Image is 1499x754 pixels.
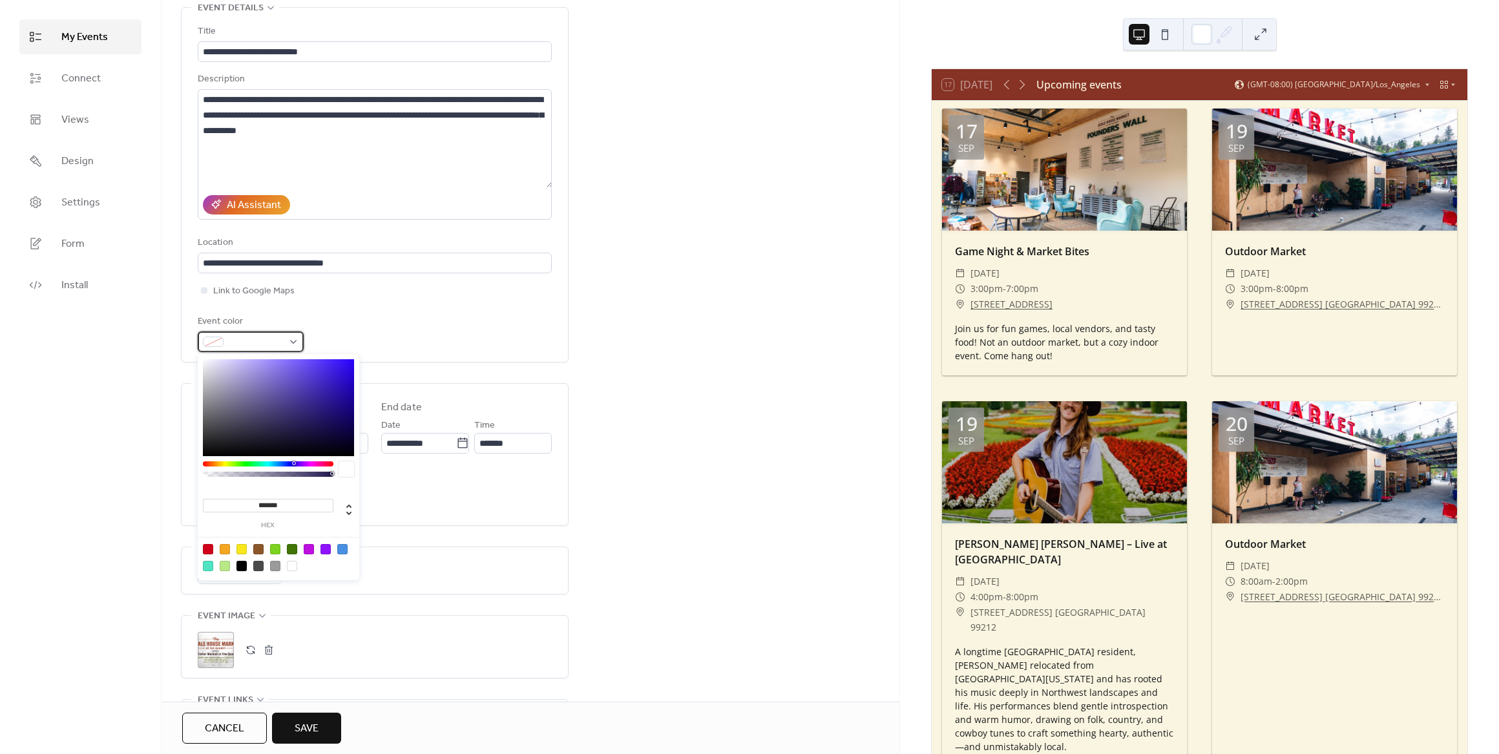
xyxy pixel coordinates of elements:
[381,418,401,434] span: Date
[61,195,100,211] span: Settings
[1212,244,1457,259] div: Outdoor Market
[220,544,230,554] div: #F5A623
[270,561,280,571] div: #9B9B9B
[942,244,1187,259] div: Game Night & Market Bites
[203,544,213,554] div: #D0021B
[205,721,244,737] span: Cancel
[253,544,264,554] div: #8B572A
[198,632,234,668] div: ;
[970,297,1053,312] a: [STREET_ADDRESS]
[295,721,319,737] span: Save
[1006,589,1038,605] span: 8:00pm
[955,605,965,620] div: ​
[304,544,314,554] div: #BD10E0
[287,544,297,554] div: #417505
[236,544,247,554] div: #F8E71C
[1003,589,1006,605] span: -
[970,589,1003,605] span: 4:00pm
[1241,558,1270,574] span: [DATE]
[958,436,974,446] div: Sep
[198,1,264,16] span: Event details
[19,61,142,96] a: Connect
[955,574,965,589] div: ​
[270,544,280,554] div: #7ED321
[956,121,978,141] div: 17
[213,284,295,299] span: Link to Google Maps
[287,561,297,571] div: #FFFFFF
[19,19,142,54] a: My Events
[958,143,974,153] div: Sep
[1228,436,1244,446] div: Sep
[1275,574,1308,589] span: 2:00pm
[1276,281,1308,297] span: 8:00pm
[970,266,1000,281] span: [DATE]
[956,414,978,434] div: 19
[182,713,267,744] button: Cancel
[1273,281,1276,297] span: -
[1241,574,1272,589] span: 8:00am
[1225,574,1235,589] div: ​
[236,561,247,571] div: #000000
[61,154,94,169] span: Design
[19,267,142,302] a: Install
[337,544,348,554] div: #4A90E2
[19,185,142,220] a: Settings
[1006,281,1038,297] span: 7:00pm
[198,72,549,87] div: Description
[220,561,230,571] div: #B8E986
[198,609,255,624] span: Event image
[198,693,253,708] span: Event links
[1225,297,1235,312] div: ​
[1225,589,1235,605] div: ​
[942,322,1187,362] div: Join us for fun games, local vendors, and tasty food! Not an outdoor market, but a cozy indoor ev...
[1212,536,1457,552] div: Outdoor Market
[955,297,965,312] div: ​
[198,235,549,251] div: Location
[198,314,301,330] div: Event color
[1226,121,1248,141] div: 19
[1036,77,1122,92] div: Upcoming events
[61,71,101,87] span: Connect
[253,561,264,571] div: #4A4A4A
[955,266,965,281] div: ​
[61,112,89,128] span: Views
[19,226,142,261] a: Form
[61,30,108,45] span: My Events
[1241,281,1273,297] span: 3:00pm
[198,24,549,39] div: Title
[203,195,290,215] button: AI Assistant
[1225,281,1235,297] div: ​
[19,102,142,137] a: Views
[381,400,422,415] div: End date
[1225,266,1235,281] div: ​
[1241,297,1444,312] a: [STREET_ADDRESS] [GEOGRAPHIC_DATA] 99212
[1272,574,1275,589] span: -
[1248,81,1420,89] span: (GMT-08:00) [GEOGRAPHIC_DATA]/Los_Angeles
[1241,266,1270,281] span: [DATE]
[272,713,341,744] button: Save
[970,281,1003,297] span: 3:00pm
[970,574,1000,589] span: [DATE]
[1225,558,1235,574] div: ​
[61,278,88,293] span: Install
[61,236,85,252] span: Form
[19,143,142,178] a: Design
[203,522,333,529] label: hex
[942,536,1187,567] div: [PERSON_NAME] [PERSON_NAME] – Live at [GEOGRAPHIC_DATA]
[942,645,1187,753] div: A longtime [GEOGRAPHIC_DATA] resident, [PERSON_NAME] relocated from [GEOGRAPHIC_DATA][US_STATE] a...
[955,281,965,297] div: ​
[203,561,213,571] div: #50E3C2
[970,605,1174,636] span: [STREET_ADDRESS] [GEOGRAPHIC_DATA] 99212
[1226,414,1248,434] div: 20
[474,418,495,434] span: Time
[1003,281,1006,297] span: -
[320,544,331,554] div: #9013FE
[1228,143,1244,153] div: Sep
[955,589,965,605] div: ​
[1241,589,1444,605] a: [STREET_ADDRESS] [GEOGRAPHIC_DATA] 99212
[227,198,281,213] div: AI Assistant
